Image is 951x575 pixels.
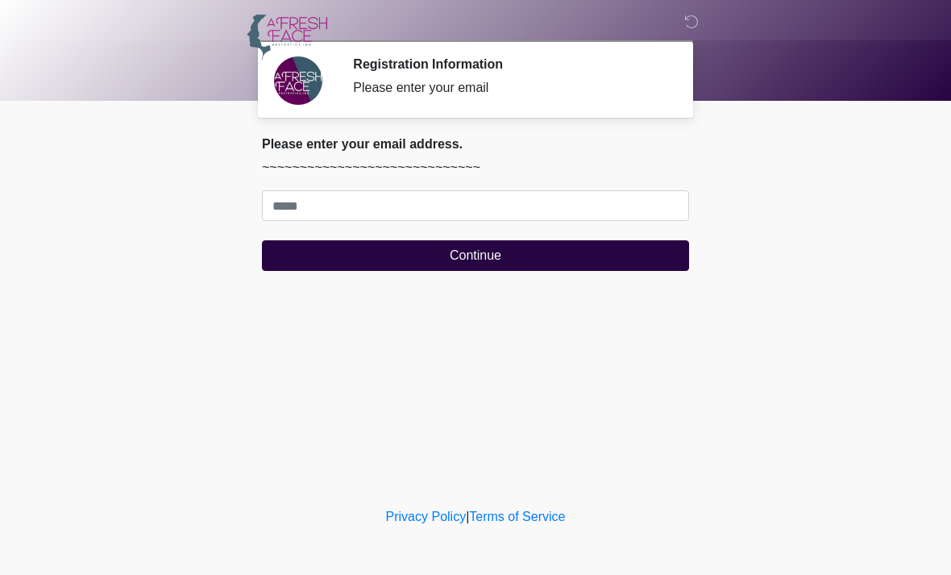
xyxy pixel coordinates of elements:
img: A Fresh Face Aesthetics Inc Logo [246,12,328,61]
a: Privacy Policy [386,510,467,523]
img: Agent Avatar [274,56,322,105]
a: | [466,510,469,523]
button: Continue [262,240,689,271]
p: ~~~~~~~~~~~~~~~~~~~~~~~~~~~~~ [262,158,689,177]
a: Terms of Service [469,510,565,523]
h2: Please enter your email address. [262,136,689,152]
div: Please enter your email [353,78,665,98]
